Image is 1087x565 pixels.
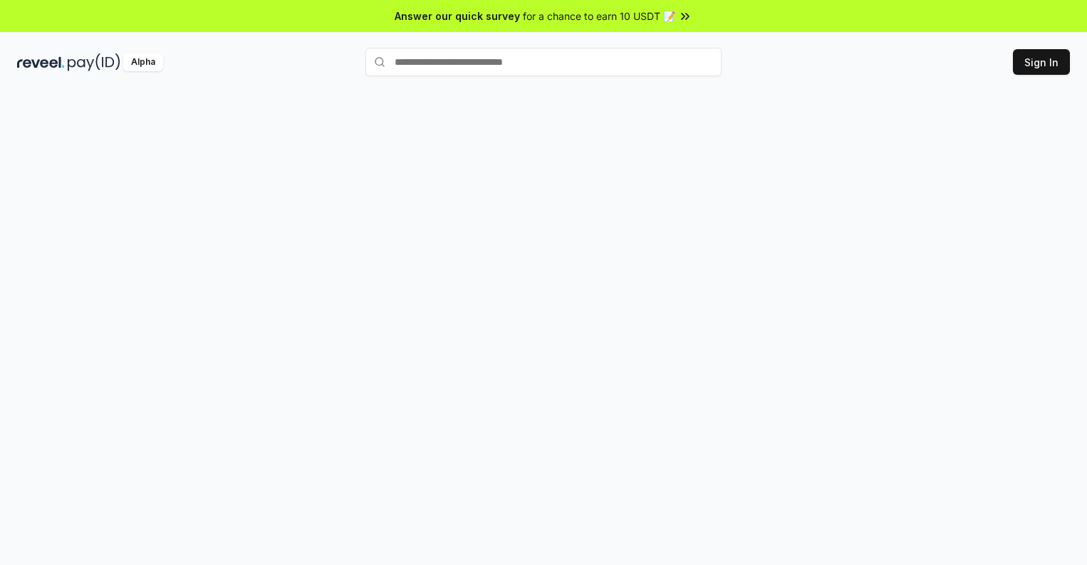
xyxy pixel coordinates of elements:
[523,9,675,24] span: for a chance to earn 10 USDT 📝
[395,9,520,24] span: Answer our quick survey
[68,53,120,71] img: pay_id
[1013,49,1070,75] button: Sign In
[17,53,65,71] img: reveel_dark
[123,53,163,71] div: Alpha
